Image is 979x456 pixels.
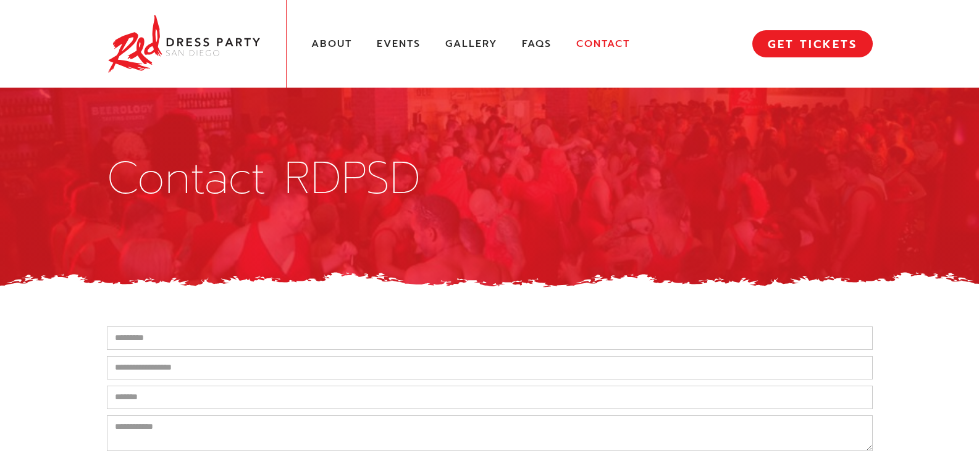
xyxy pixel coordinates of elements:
[107,12,261,75] img: Red Dress Party San Diego
[311,38,352,51] a: About
[377,38,421,51] a: Events
[522,38,552,51] a: FAQs
[752,30,873,57] a: GET TICKETS
[107,156,873,201] h1: Contact RDPSD
[445,38,497,51] a: Gallery
[576,38,630,51] a: Contact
